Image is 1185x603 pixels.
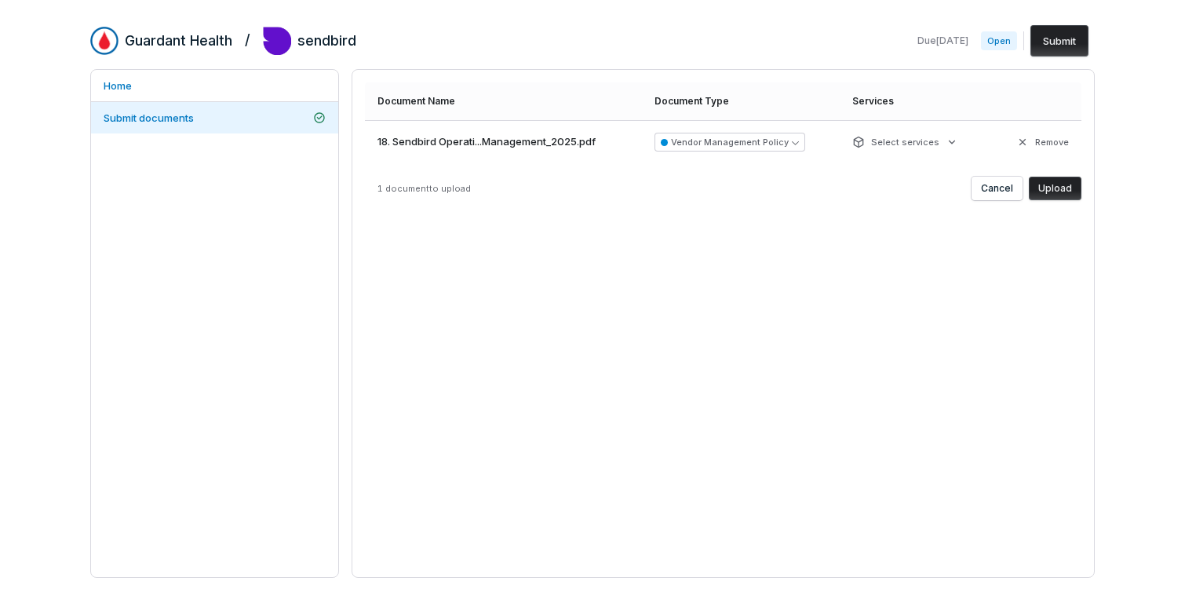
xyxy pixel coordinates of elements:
th: Document Name [365,82,645,120]
button: Vendor Management Policy [654,133,805,152]
h2: / [245,27,250,50]
button: Upload [1029,177,1081,200]
a: Home [91,70,338,101]
a: Submit documents [91,102,338,133]
button: Select services [848,128,963,156]
button: Submit [1030,25,1088,57]
button: Remove [1012,128,1074,156]
span: Open [981,31,1017,50]
span: 1 document to upload [377,183,471,194]
th: Services [843,82,989,120]
span: Due [DATE] [917,35,968,47]
h2: Guardant Health [125,31,232,51]
button: Cancel [972,177,1023,200]
span: Submit documents [104,111,194,124]
h2: sendbird [297,31,356,51]
th: Document Type [645,82,843,120]
span: 18. Sendbird Operati...Management_2025.pdf [377,134,596,150]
